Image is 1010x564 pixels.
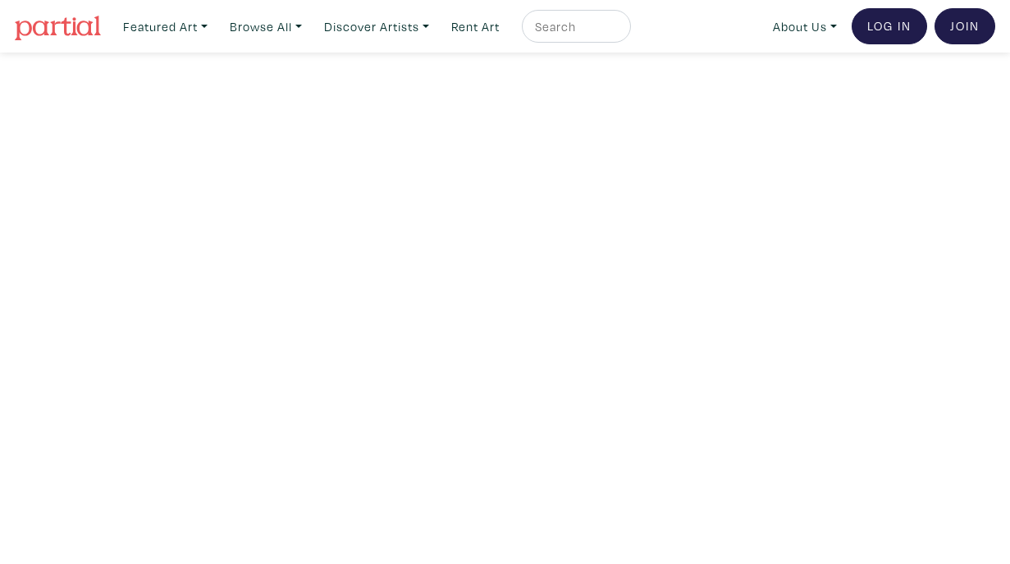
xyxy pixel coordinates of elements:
a: Featured Art [116,10,215,44]
a: Join [935,8,995,44]
a: About Us [765,10,844,44]
a: Browse All [222,10,309,44]
input: Search [533,16,615,37]
a: Log In [852,8,927,44]
a: Discover Artists [317,10,436,44]
a: Rent Art [444,10,507,44]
